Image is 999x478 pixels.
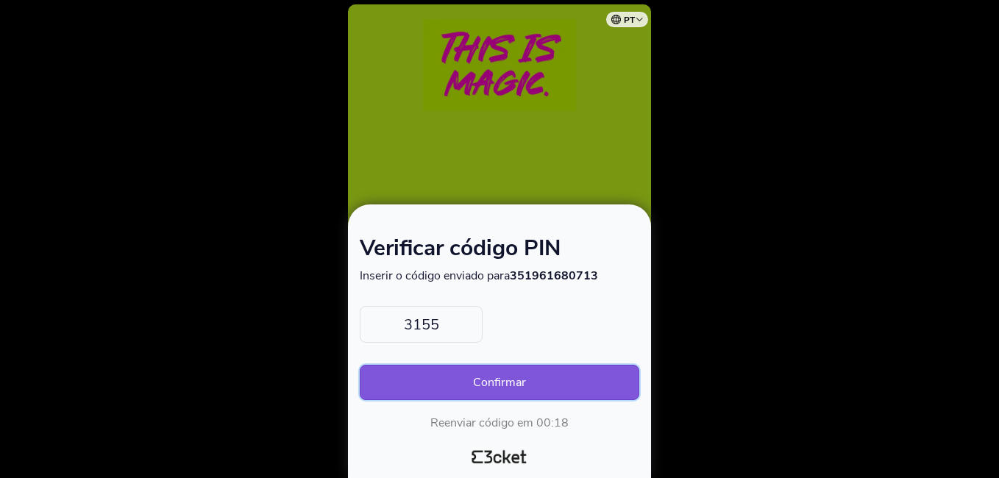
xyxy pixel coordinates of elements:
[360,268,639,284] p: Inserir o código enviado para
[430,415,533,431] span: Reenviar código em
[360,238,639,268] h1: Verificar código PIN
[360,365,639,400] button: Confirmar
[510,268,598,284] strong: 351961680713
[536,415,569,431] div: 00:18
